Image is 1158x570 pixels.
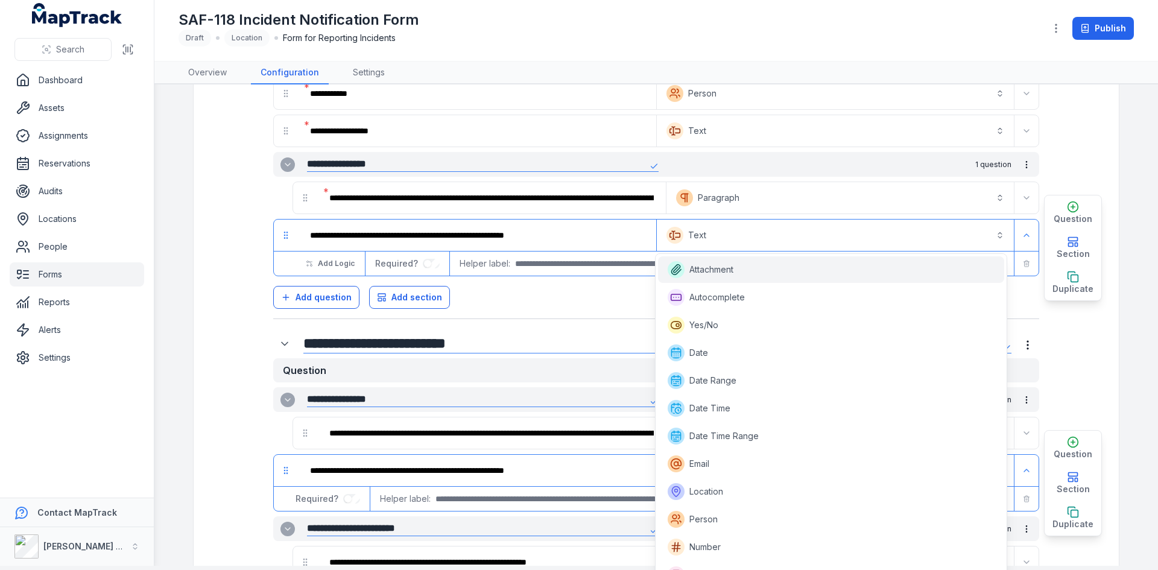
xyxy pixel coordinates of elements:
[689,264,733,276] span: Attachment
[659,222,1011,249] button: Text
[689,347,708,359] span: Date
[689,402,730,414] span: Date Time
[689,541,721,553] span: Number
[689,486,723,498] span: Location
[689,319,718,331] span: Yes/No
[689,513,718,525] span: Person
[689,375,736,387] span: Date Range
[689,291,745,303] span: Autocomplete
[689,458,709,470] span: Email
[689,430,759,442] span: Date Time Range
